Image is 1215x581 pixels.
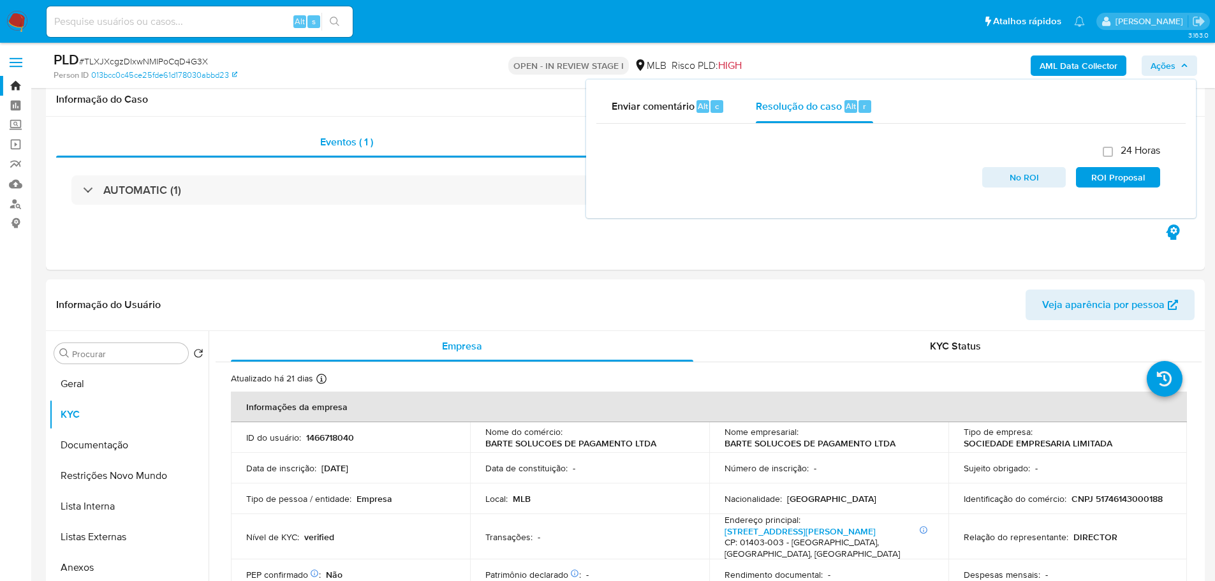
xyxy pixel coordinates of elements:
b: Person ID [54,70,89,81]
button: ROI Proposal [1076,167,1160,188]
span: No ROI [991,168,1057,186]
p: Tipo de pessoa / entidade : [246,493,351,504]
p: - [814,462,816,474]
h1: Informação do Caso [56,93,1195,106]
span: Empresa [442,339,482,353]
button: Veja aparência por pessoa [1026,290,1195,320]
p: - [1045,569,1048,580]
button: Lista Interna [49,491,209,522]
p: Atualizado há 21 dias [231,372,313,385]
b: PLD [54,49,79,70]
input: 24 Horas [1103,147,1113,157]
p: Data de inscrição : [246,462,316,474]
a: Notificações [1074,16,1085,27]
p: BARTE SOLUCOES DE PAGAMENTO LTDA [725,438,895,449]
p: - [586,569,589,580]
span: Alt [846,100,856,112]
p: [GEOGRAPHIC_DATA] [787,493,876,504]
th: Informações da empresa [231,392,1187,422]
p: 1466718040 [306,432,354,443]
button: AML Data Collector [1031,55,1126,76]
p: Nome empresarial : [725,426,799,438]
button: Listas Externas [49,522,209,552]
p: - [538,531,540,543]
p: Endereço principal : [725,514,800,526]
span: Eventos ( 1 ) [320,135,373,149]
p: Tipo de empresa : [964,426,1033,438]
input: Pesquise usuários ou casos... [47,13,353,30]
p: DIRECTOR [1073,531,1117,543]
p: Rendimento documental : [725,569,823,580]
p: - [573,462,575,474]
p: Local : [485,493,508,504]
p: ID do usuário : [246,432,301,443]
span: HIGH [718,58,742,73]
p: - [828,569,830,580]
p: Não [326,569,342,580]
span: 24 Horas [1121,144,1160,157]
span: Veja aparência por pessoa [1042,290,1165,320]
p: - [1035,462,1038,474]
h4: CP: 01403-003 - [GEOGRAPHIC_DATA], [GEOGRAPHIC_DATA], [GEOGRAPHIC_DATA] [725,537,928,559]
span: c [715,100,719,112]
input: Procurar [72,348,183,360]
p: Nível de KYC : [246,531,299,543]
span: KYC Status [930,339,981,353]
button: search-icon [321,13,348,31]
p: MLB [513,493,531,504]
button: Retornar ao pedido padrão [193,348,203,362]
a: Sair [1192,15,1205,28]
button: Ações [1142,55,1197,76]
b: AML Data Collector [1040,55,1117,76]
span: Alt [698,100,708,112]
p: Transações : [485,531,533,543]
span: Enviar comentário [612,98,695,113]
p: Despesas mensais : [964,569,1040,580]
span: Resolução do caso [756,98,842,113]
button: KYC [49,399,209,430]
button: No ROI [982,167,1066,188]
a: 013bcc0c45ce25fde61d178030abbd23 [91,70,237,81]
p: Nome do comércio : [485,426,563,438]
p: Empresa [357,493,392,504]
span: r [863,100,866,112]
div: AUTOMATIC (1) [71,175,1179,205]
span: Alt [295,15,305,27]
h3: AUTOMATIC (1) [103,183,181,197]
p: OPEN - IN REVIEW STAGE I [508,57,629,75]
p: SOCIEDADE EMPRESARIA LIMITADA [964,438,1112,449]
p: Número de inscrição : [725,462,809,474]
button: Documentação [49,430,209,460]
span: Atalhos rápidos [993,15,1061,28]
button: Procurar [59,348,70,358]
p: lucas.portella@mercadolivre.com [1116,15,1188,27]
p: Relação do representante : [964,531,1068,543]
span: Ações [1151,55,1175,76]
p: verified [304,531,334,543]
span: ROI Proposal [1085,168,1151,186]
p: Sujeito obrigado : [964,462,1030,474]
button: Geral [49,369,209,399]
span: # TLXJXcgzDIxwNMIPoCqD4G3X [79,55,208,68]
p: [DATE] [321,462,348,474]
button: Restrições Novo Mundo [49,460,209,491]
h1: Informação do Usuário [56,298,161,311]
p: Identificação do comércio : [964,493,1066,504]
p: Nacionalidade : [725,493,782,504]
span: s [312,15,316,27]
p: BARTE SOLUCOES DE PAGAMENTO LTDA [485,438,656,449]
a: [STREET_ADDRESS][PERSON_NAME] [725,525,876,538]
p: CNPJ 51746143000188 [1071,493,1163,504]
span: Risco PLD: [672,59,742,73]
div: MLB [634,59,666,73]
p: Patrimônio declarado : [485,569,581,580]
p: PEP confirmado : [246,569,321,580]
p: Data de constituição : [485,462,568,474]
